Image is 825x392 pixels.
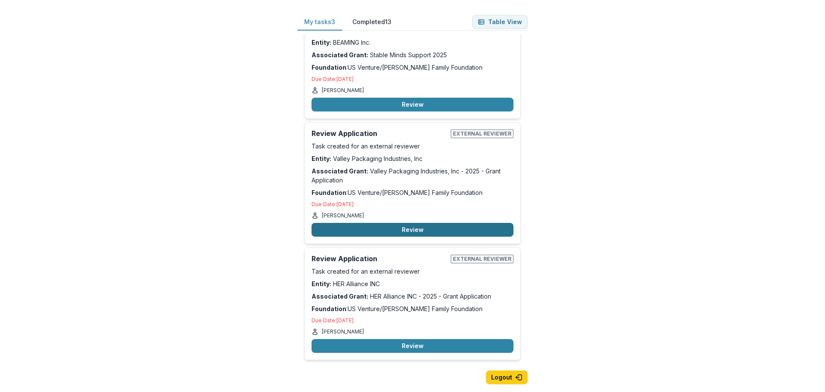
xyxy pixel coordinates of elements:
p: Due Date: [DATE] [312,317,513,324]
p: Valley Packaging Industries, Inc - 2025 - Grant Application [312,167,513,185]
p: HER Alliance INC [312,279,513,288]
p: Stable Minds Support 2025 [312,50,513,59]
strong: Entity: [312,39,331,46]
p: Due Date: [DATE] [312,75,513,83]
p: BEAMING Inc. [312,38,513,47]
p: [PERSON_NAME] [322,328,364,336]
button: My tasks 3 [297,14,342,31]
button: Review [312,339,513,353]
strong: Associated Grant: [312,167,368,175]
p: Due Date: [DATE] [312,201,513,208]
strong: Associated Grant: [312,293,368,300]
button: Review [312,223,513,237]
button: Logout [486,370,528,384]
p: : US Venture/[PERSON_NAME] Family Foundation [312,188,513,197]
strong: Foundation [312,189,346,196]
p: : US Venture/[PERSON_NAME] Family Foundation [312,304,513,313]
strong: Entity: [312,155,331,162]
p: Task created for an external reviewer [312,267,513,276]
h2: Review Application [312,255,447,263]
h2: Review Application [312,130,447,138]
p: HER Alliance INC - 2025 - Grant Application [312,292,513,301]
button: Completed 13 [345,14,398,31]
button: Review [312,98,513,111]
strong: Foundation [312,305,346,312]
p: Valley Packaging Industries, Inc [312,154,513,163]
span: External reviewer [451,130,513,138]
strong: Associated Grant: [312,51,368,59]
p: Task created for an external reviewer [312,142,513,151]
p: [PERSON_NAME] [322,212,364,219]
p: [PERSON_NAME] [322,86,364,94]
strong: Foundation [312,64,346,71]
span: External reviewer [451,255,513,263]
strong: Entity: [312,280,331,287]
button: Table View [472,15,528,29]
p: : US Venture/[PERSON_NAME] Family Foundation [312,63,513,72]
